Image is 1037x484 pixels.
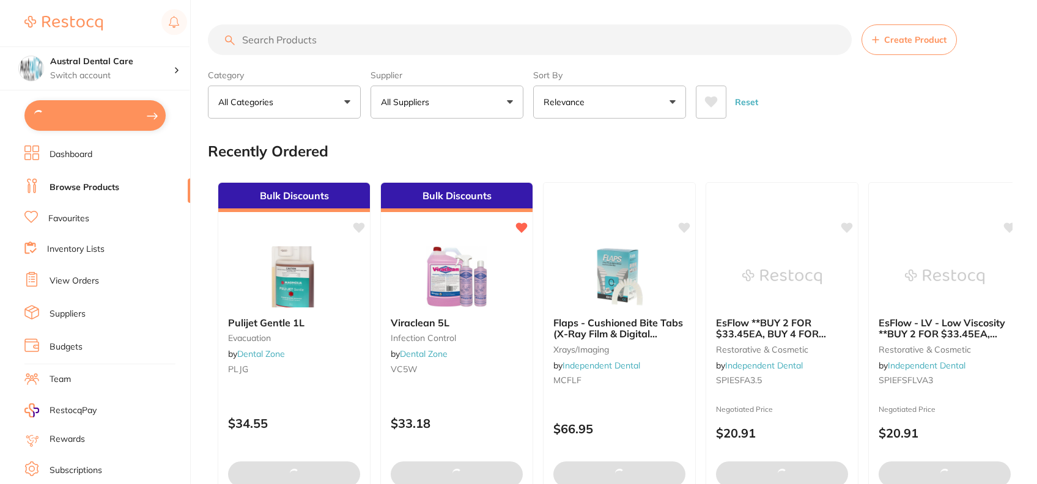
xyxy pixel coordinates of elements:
[580,246,659,307] img: Flaps - Cushioned Bite Tabs (X-Ray Film & Digital Sensor)
[208,24,852,55] input: Search Products
[731,86,762,119] button: Reset
[879,317,1011,340] b: EsFlow - LV - Low Viscosity **BUY 2 FOR $33.45EA, BUY 4 FOR $29.80ea, OR BUY 6 FOR $25.40EA - A3
[48,213,89,225] a: Favourites
[553,317,685,340] b: Flaps - Cushioned Bite Tabs (X-Ray Film & Digital Sensor)
[888,360,965,371] a: Independent Dental
[50,433,85,446] a: Rewards
[417,246,496,307] img: Viraclean 5L
[24,16,103,31] img: Restocq Logo
[50,373,71,386] a: Team
[228,317,360,328] b: Pulijet Gentle 1L
[553,345,685,354] small: xrays/imaging
[381,96,434,108] p: All Suppliers
[50,464,102,477] a: Subscriptions
[381,183,533,212] div: Bulk Discounts
[391,416,523,430] p: $33.18
[862,24,957,55] button: Create Product
[544,96,589,108] p: Relevance
[19,56,43,81] img: Austral Dental Care
[879,345,1011,354] small: restorative & cosmetic
[884,35,947,45] span: Create Product
[879,405,1011,414] small: Negotiated Price
[879,360,965,371] span: by
[716,426,848,440] p: $20.91
[371,70,523,81] label: Supplier
[218,96,278,108] p: All Categories
[716,345,848,354] small: restorative & cosmetic
[391,333,523,343] small: Infection Control
[905,246,984,307] img: EsFlow - LV - Low Viscosity **BUY 2 FOR $33.45EA, BUY 4 FOR $29.80ea, OR BUY 6 FOR $25.40EA - A3
[50,275,99,287] a: View Orders
[391,348,448,359] span: by
[725,360,803,371] a: Independent Dental
[24,403,39,417] img: RestocqPay
[218,183,370,212] div: Bulk Discounts
[391,364,523,374] small: VC5W
[228,348,285,359] span: by
[208,86,361,119] button: All Categories
[563,360,640,371] a: Independent Dental
[879,426,1011,440] p: $20.91
[208,143,328,160] h2: Recently Ordered
[228,416,360,430] p: $34.55
[50,405,97,417] span: RestocqPay
[879,375,1011,385] small: SPIEFSFLVA3
[50,56,174,68] h4: Austral Dental Care
[208,70,361,81] label: Category
[553,360,640,371] span: by
[50,182,119,194] a: Browse Products
[716,405,848,414] small: Negotiated Price
[391,317,523,328] b: Viraclean 5L
[533,86,686,119] button: Relevance
[237,348,285,359] a: Dental Zone
[716,317,848,340] b: EsFlow **BUY 2 FOR $33.45EA, BUY 4 FOR $29.80ea, OR BUY 6 FOR $25.40EA - A3.5
[742,246,822,307] img: EsFlow **BUY 2 FOR $33.45EA, BUY 4 FOR $29.80ea, OR BUY 6 FOR $25.40EA - A3.5
[400,348,448,359] a: Dental Zone
[553,422,685,436] p: $66.95
[50,341,83,353] a: Budgets
[228,364,360,374] small: PLJG
[24,9,103,37] a: Restocq Logo
[50,148,92,161] a: Dashboard
[50,308,86,320] a: Suppliers
[47,243,105,255] a: Inventory Lists
[371,86,523,119] button: All Suppliers
[228,333,360,343] small: Evacuation
[24,403,97,417] a: RestocqPay
[254,246,334,307] img: Pulijet Gentle 1L
[716,360,803,371] span: by
[533,70,686,81] label: Sort By
[716,375,848,385] small: SPIESFA3.5
[553,375,685,385] small: MCFLF
[50,70,174,82] p: Switch account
